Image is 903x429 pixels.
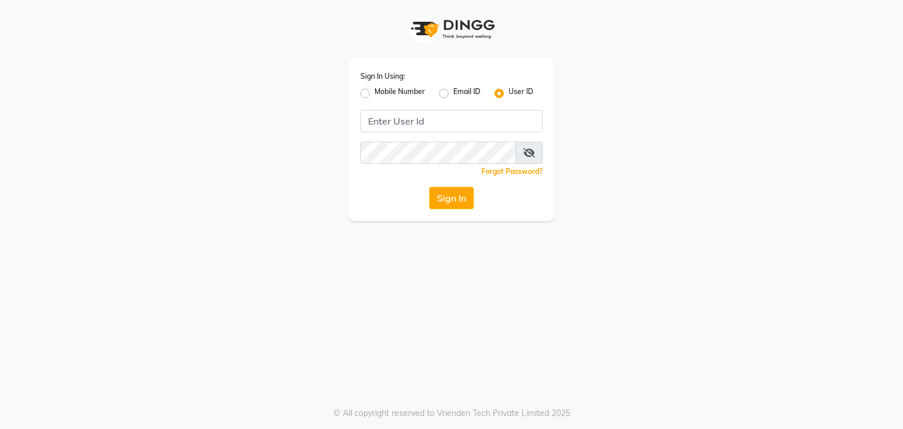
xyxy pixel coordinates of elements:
[429,187,474,209] button: Sign In
[374,86,425,100] label: Mobile Number
[453,86,480,100] label: Email ID
[404,12,499,46] img: logo1.svg
[509,86,533,100] label: User ID
[360,142,516,164] input: Username
[360,71,405,82] label: Sign In Using:
[360,110,543,132] input: Username
[481,167,543,176] a: Forgot Password?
